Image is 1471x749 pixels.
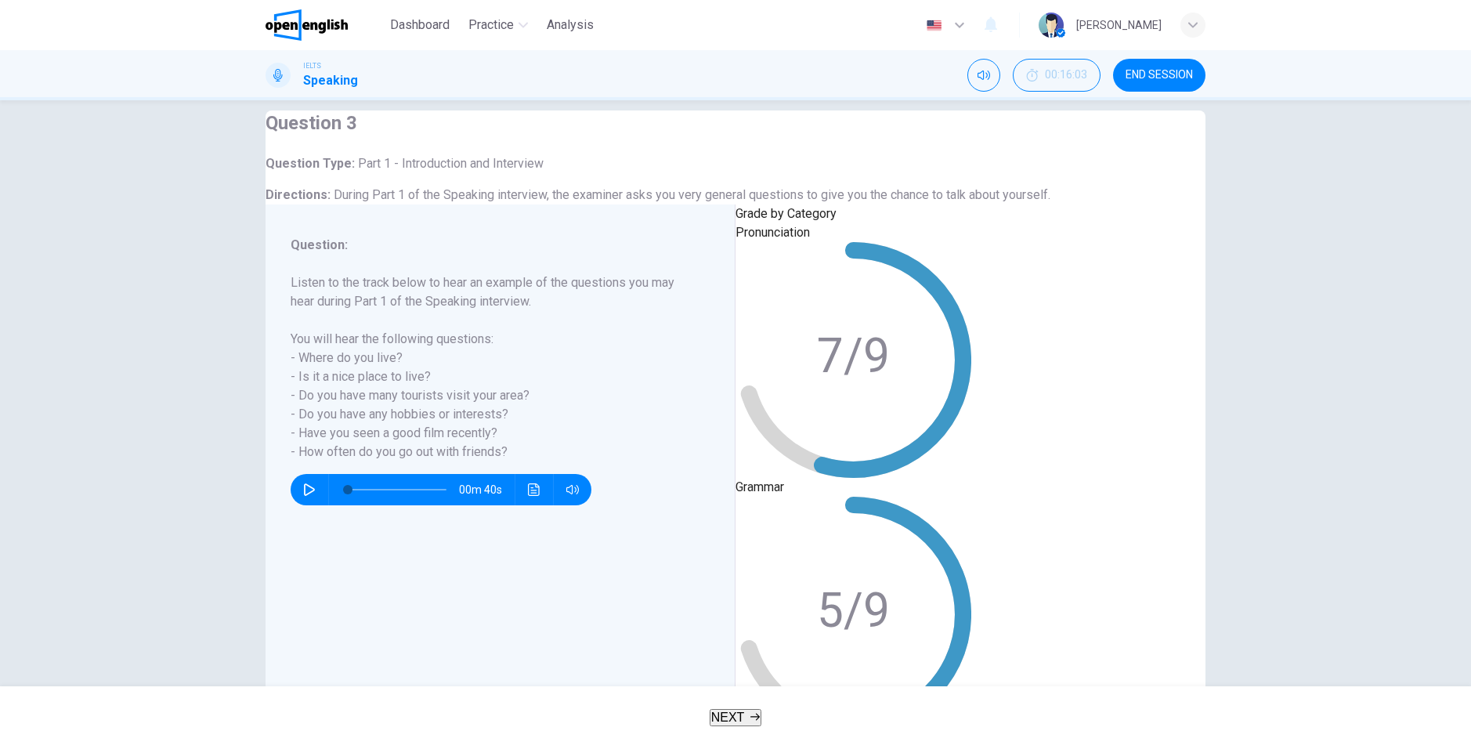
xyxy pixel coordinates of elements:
button: END SESSION [1113,59,1205,92]
span: Dashboard [390,16,450,34]
span: Pronunciation [735,225,810,240]
button: Practice [462,11,534,39]
h6: Question Type : [266,154,1050,173]
span: During Part 1 of the Speaking interview, the examiner asks you very general questions to give you... [334,187,1050,202]
span: IELTS [303,60,321,71]
img: Profile picture [1039,13,1064,38]
img: OpenEnglish logo [266,9,348,41]
h1: Speaking [303,71,358,90]
text: 7/9 [817,328,890,384]
button: Analysis [540,11,600,39]
h4: Question 3 [266,110,1050,136]
span: Analysis [547,16,594,34]
p: Grade by Category [735,204,971,223]
span: Part 1 - Introduction and Interview [355,156,544,171]
button: Dashboard [384,11,456,39]
a: OpenEnglish logo [266,9,384,41]
div: [PERSON_NAME] [1076,16,1162,34]
button: Click to see the audio transcription [522,474,547,505]
h6: Question : [291,236,691,255]
span: Grammar [735,479,784,494]
span: 00:16:03 [1045,69,1087,81]
span: 00m 40s [459,474,515,505]
text: 5/9 [817,583,890,639]
button: 00:16:03 [1013,59,1101,92]
button: NEXT [710,709,762,726]
img: en [924,20,944,31]
div: Mute [967,59,1000,92]
span: END SESSION [1126,69,1193,81]
span: NEXT [711,711,745,724]
span: Practice [468,16,514,34]
h6: Directions : [266,186,1050,204]
div: Hide [1013,59,1101,92]
h6: Listen to the track below to hear an example of the questions you may hear during Part 1 of the S... [291,273,691,461]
